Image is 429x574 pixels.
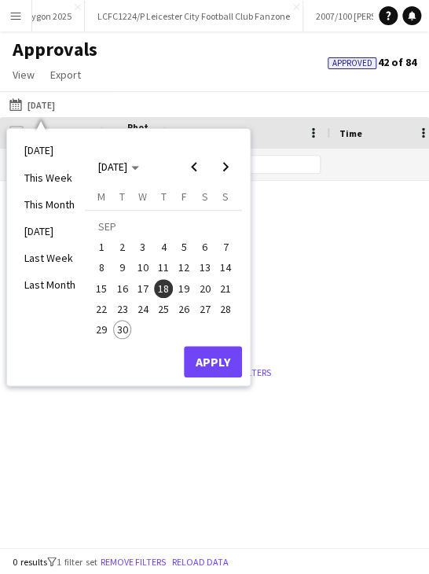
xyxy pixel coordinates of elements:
span: 27 [196,300,214,318]
button: LCFC1224/P Leicester City Football Club Fanzone [85,1,303,31]
button: 11-09-2025 [153,257,174,278]
button: Apply [184,346,242,377]
span: Approved [332,58,372,68]
span: 26 [174,300,193,318]
button: 15-09-2025 [91,278,112,299]
span: Name [190,127,215,139]
span: 18 [154,279,173,298]
button: 09-09-2025 [112,257,132,278]
button: [DATE] [6,95,58,114]
button: 10-09-2025 [133,257,153,278]
button: 14-09-2025 [215,257,236,278]
span: [DATE] [98,160,127,174]
span: 10 [134,259,152,278]
input: Name Filter Input [218,155,321,174]
span: T [119,189,125,204]
span: 11 [154,259,173,278]
button: 20-09-2025 [194,278,214,299]
button: 01-09-2025 [91,237,112,257]
span: 24 [134,300,152,318]
button: 23-09-2025 [112,299,132,319]
span: 3 [134,237,152,256]
span: 21 [216,279,235,298]
button: 02-09-2025 [112,237,132,257]
button: 19-09-2025 [174,278,194,299]
button: 21-09-2025 [215,278,236,299]
button: 12-09-2025 [174,257,194,278]
span: 1 [92,237,111,256]
li: Last Month [15,271,85,298]
button: 29-09-2025 [91,319,112,340]
button: 25-09-2025 [153,299,174,319]
span: 42 of 84 [328,55,416,69]
span: 28 [216,300,235,318]
span: 19 [174,279,193,298]
span: 22 [92,300,111,318]
button: Choose month and year [92,153,145,181]
span: 5 [174,237,193,256]
button: 03-09-2025 [133,237,153,257]
span: Export [50,68,81,82]
li: [DATE] [15,218,85,245]
button: Remove filters [97,553,169,570]
a: Export [44,64,87,85]
button: 24-09-2025 [133,299,153,319]
span: 4 [154,237,173,256]
span: 7 [216,237,235,256]
span: 9 [113,259,132,278]
button: 30-09-2025 [112,319,132,340]
button: 16-09-2025 [112,278,132,299]
span: 2 [113,237,132,256]
button: 06-09-2025 [194,237,214,257]
button: 27-09-2025 [194,299,214,319]
button: Next month [210,151,241,182]
span: 6 [196,237,214,256]
span: 13 [196,259,214,278]
button: 13-09-2025 [194,257,214,278]
span: 20 [196,279,214,298]
span: 17 [134,279,152,298]
span: F [181,189,187,204]
button: 26-09-2025 [174,299,194,319]
span: 12 [174,259,193,278]
button: 04-09-2025 [153,237,174,257]
button: 28-09-2025 [215,299,236,319]
span: S [222,189,229,204]
li: This Month [15,191,85,218]
button: Reload data [169,553,232,570]
button: 22-09-2025 [91,299,112,319]
span: M [97,189,105,204]
button: 07-09-2025 [215,237,236,257]
span: 23 [113,300,132,318]
span: W [138,189,147,204]
button: 05-09-2025 [174,237,194,257]
button: Previous month [178,151,210,182]
input: Column with Header Selection [9,126,24,140]
span: Photo [127,121,152,145]
button: 08-09-2025 [91,257,112,278]
li: Last Week [15,245,85,271]
td: SEP [91,216,236,237]
span: 1 filter set [57,555,97,567]
span: 8 [92,259,111,278]
span: Time [339,127,362,139]
button: 17-09-2025 [133,278,153,299]
span: 16 [113,279,132,298]
li: This Week [15,164,85,191]
a: View [6,64,41,85]
span: 25 [154,300,173,318]
span: 15 [92,279,111,298]
span: 29 [92,320,111,339]
span: 30 [113,320,132,339]
span: S [202,189,208,204]
span: T [160,189,166,204]
li: [DATE] [15,137,85,164]
button: 18-09-2025 [153,278,174,299]
span: View [13,68,35,82]
span: 14 [216,259,235,278]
